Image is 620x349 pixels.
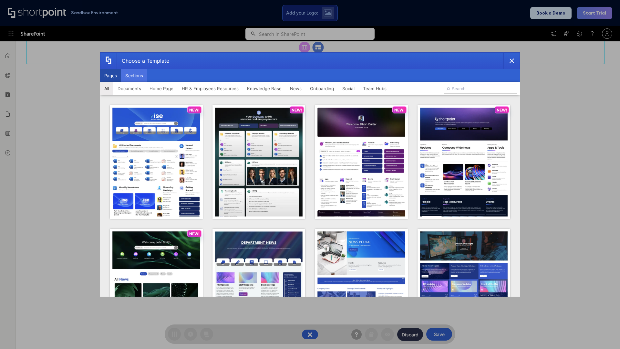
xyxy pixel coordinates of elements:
[292,108,302,112] p: NEW!
[121,69,147,82] button: Sections
[588,318,620,349] iframe: Chat Widget
[117,53,169,69] div: Choose a Template
[338,82,359,95] button: Social
[100,82,113,95] button: All
[359,82,391,95] button: Team Hubs
[100,52,520,297] div: template selector
[497,108,507,112] p: NEW!
[189,108,200,112] p: NEW!
[113,82,145,95] button: Documents
[189,231,200,236] p: NEW!
[444,84,517,94] input: Search
[100,69,121,82] button: Pages
[286,82,306,95] button: News
[306,82,338,95] button: Onboarding
[178,82,243,95] button: HR & Employees Resources
[243,82,286,95] button: Knowledge Base
[394,108,405,112] p: NEW!
[145,82,178,95] button: Home Page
